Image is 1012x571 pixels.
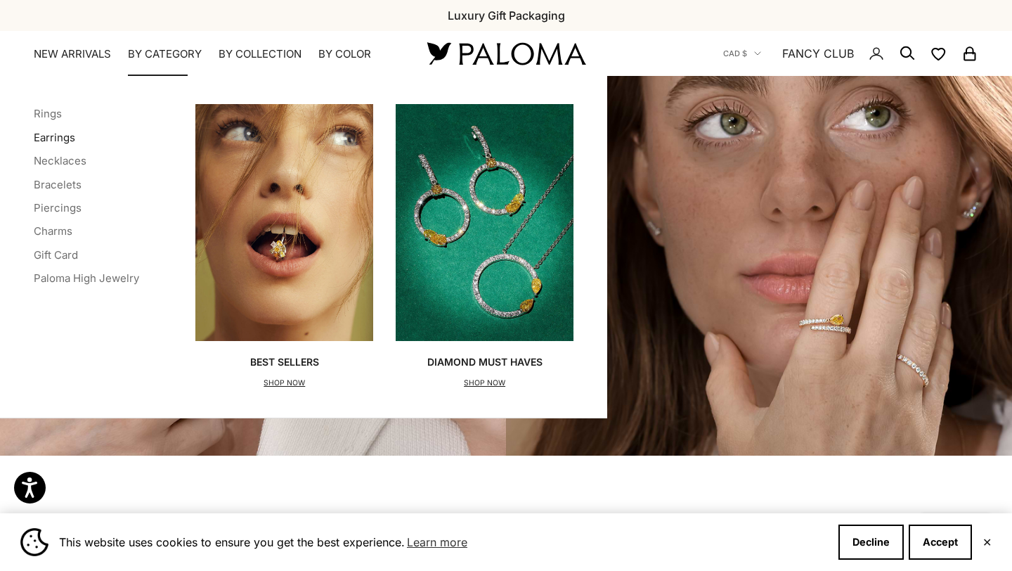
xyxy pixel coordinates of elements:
[250,376,319,390] p: SHOP NOW
[982,538,992,546] button: Close
[723,31,978,76] nav: Secondary navigation
[250,355,319,369] p: Best Sellers
[34,248,78,262] a: Gift Card
[59,532,827,553] span: This website uses cookies to ensure you get the best experience.
[427,355,543,369] p: Diamond Must Haves
[782,44,854,63] a: FANCY CLUB
[427,376,543,390] p: SHOP NOW
[34,131,75,144] a: Earrings
[318,47,371,61] summary: By Color
[723,47,747,60] span: CAD $
[34,271,139,285] a: Paloma High Jewelry
[838,525,904,560] button: Decline
[195,104,373,390] a: Best SellersSHOP NOW
[20,528,48,556] img: Cookie banner
[396,104,573,390] a: Diamond Must HavesSHOP NOW
[128,47,202,61] summary: By Category
[34,47,394,61] nav: Primary navigation
[34,224,72,238] a: Charms
[34,178,82,191] a: Bracelets
[34,107,62,120] a: Rings
[405,532,469,553] a: Learn more
[909,525,972,560] button: Accept
[34,154,86,167] a: Necklaces
[34,201,82,214] a: Piercings
[219,47,301,61] summary: By Collection
[448,6,565,25] p: Luxury Gift Packaging
[723,47,761,60] button: CAD $
[34,47,111,61] a: NEW ARRIVALS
